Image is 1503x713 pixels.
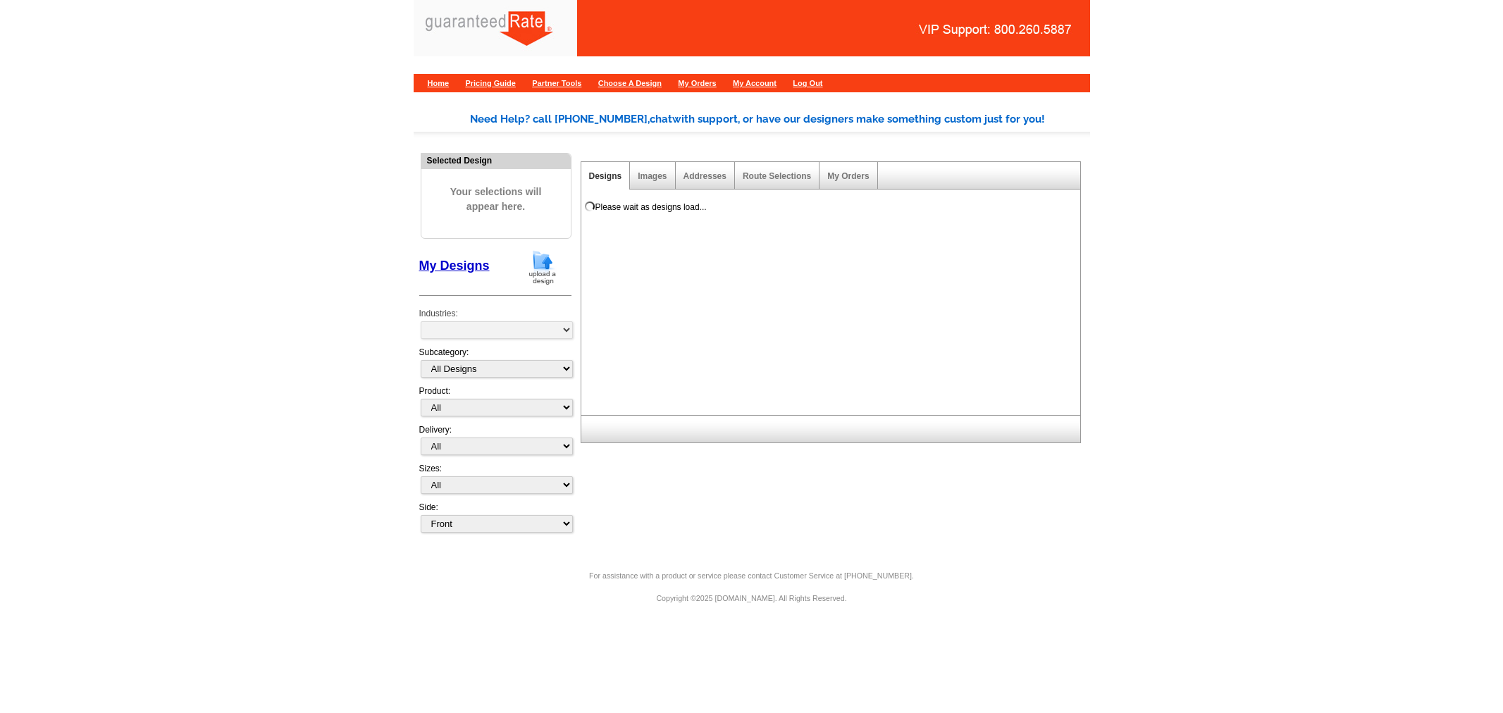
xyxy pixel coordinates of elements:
a: My Orders [678,79,716,87]
a: My Account [733,79,777,87]
div: Side: [419,501,571,534]
a: Designs [589,171,622,181]
a: Pricing Guide [465,79,516,87]
div: Industries: [419,300,571,346]
div: Delivery: [419,423,571,462]
a: Partner Tools [532,79,581,87]
div: Need Help? call [PHONE_NUMBER], with support, or have our designers make something custom just fo... [470,111,1090,128]
div: Selected Design [421,154,571,167]
span: Your selections will appear here. [432,170,560,228]
a: Log Out [793,79,822,87]
a: Images [638,171,667,181]
a: Addresses [684,171,726,181]
img: upload-design [524,249,561,285]
a: My Designs [419,259,490,273]
div: Sizes: [419,462,571,501]
span: chat [650,113,672,125]
a: Route Selections [743,171,811,181]
div: Subcategory: [419,346,571,385]
div: Please wait as designs load... [595,201,707,213]
img: loading... [584,201,595,212]
a: My Orders [827,171,869,181]
a: Home [428,79,450,87]
div: Product: [419,385,571,423]
a: Choose A Design [598,79,662,87]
